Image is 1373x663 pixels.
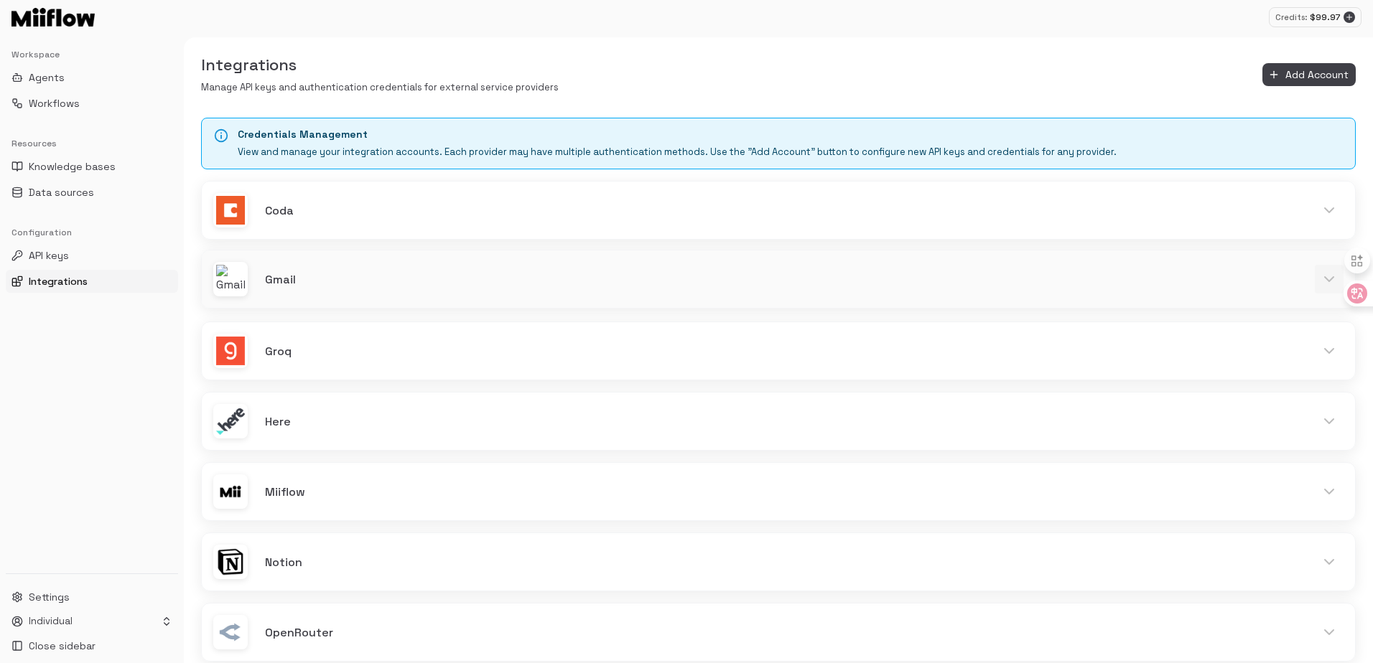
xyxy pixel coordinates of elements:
[6,244,178,267] button: API keys
[29,185,94,199] span: Data sources
[238,127,1117,142] div: Credentials Management
[213,334,248,368] img: Groq logo
[6,270,178,293] button: Integrations
[29,159,116,174] span: Knowledge bases
[6,634,178,657] button: Close sidebar
[201,55,559,75] h5: Integrations
[265,624,1298,642] h6: OpenRouter
[6,66,178,89] button: Agents
[29,590,70,604] span: Settings
[265,553,1298,572] h6: Notion
[1262,63,1356,87] button: Add Account
[29,639,96,653] span: Close sidebar
[238,146,1117,159] p: View and manage your integration accounts. Each provider may have multiple authentication methods...
[265,483,1298,502] h6: Miiflow
[201,81,559,95] p: Manage API keys and authentication credentials for external service providers
[265,413,1298,431] h6: Here
[29,70,65,85] span: Agents
[6,611,178,631] button: Individual
[265,202,1298,220] h6: Coda
[265,342,1298,361] h6: Groq
[265,271,1298,289] h6: Gmail
[1344,11,1355,23] button: Add credits
[1275,11,1307,24] p: Credits:
[213,262,248,296] img: Gmail logo
[6,43,178,66] div: Workspace
[6,181,178,204] button: Data sources
[6,132,178,155] div: Resources
[213,404,248,438] img: Here logo
[6,221,178,244] div: Configuration
[6,92,178,115] button: Workflows
[29,615,73,629] p: Individual
[213,545,248,579] img: Notion logo
[6,155,178,178] button: Knowledge bases
[213,474,248,509] img: Miiflow logo
[6,586,178,608] button: Settings
[1310,11,1341,24] p: $ 99.97
[11,8,95,27] img: Logo
[29,248,69,263] span: API keys
[178,37,190,663] button: Toggle Sidebar
[213,615,248,649] img: OpenRouter logo
[29,274,88,288] span: Integrations
[29,96,80,110] span: Workflows
[213,193,248,227] img: Coda logo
